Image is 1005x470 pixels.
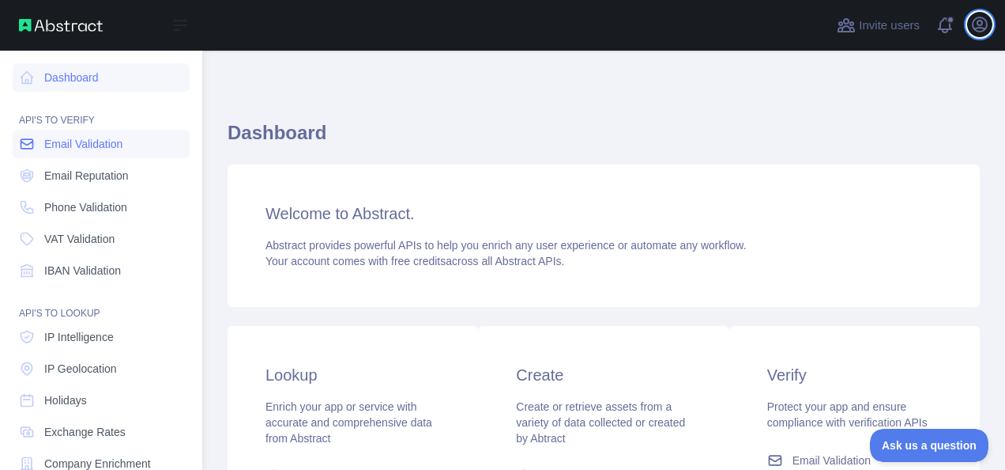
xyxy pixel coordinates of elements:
[870,429,989,462] iframe: Toggle Customer Support
[265,239,747,252] span: Abstract provides powerful APIs to help you enrich any user experience or automate any workflow.
[13,63,190,92] a: Dashboard
[265,364,440,386] h3: Lookup
[767,364,942,386] h3: Verify
[265,203,942,225] h3: Welcome to Abstract.
[265,255,564,267] span: Your account comes with across all Abstract APIs.
[44,361,117,377] span: IP Geolocation
[834,13,923,38] button: Invite users
[44,424,126,440] span: Exchange Rates
[13,161,190,190] a: Email Reputation
[767,400,928,429] span: Protect your app and ensure compliance with verification APIs
[792,453,871,468] span: Email Validation
[859,17,920,35] span: Invite users
[44,263,121,279] span: IBAN Validation
[13,354,190,383] a: IP Geolocation
[13,288,190,320] div: API'S TO LOOKUP
[44,392,87,408] span: Holidays
[44,136,122,152] span: Email Validation
[228,120,980,158] h1: Dashboard
[13,386,190,415] a: Holidays
[44,329,114,345] span: IP Intelligence
[44,231,115,247] span: VAT Validation
[13,418,190,446] a: Exchange Rates
[13,323,190,351] a: IP Intelligence
[516,400,685,445] span: Create or retrieve assets from a variety of data collected or created by Abtract
[13,130,190,158] a: Email Validation
[13,95,190,127] div: API'S TO VERIFY
[44,168,129,184] span: Email Reputation
[44,199,127,215] span: Phone Validation
[265,400,432,445] span: Enrich your app or service with accurate and comprehensive data from Abstract
[13,193,190,222] a: Phone Validation
[13,256,190,285] a: IBAN Validation
[516,364,691,386] h3: Create
[13,225,190,253] a: VAT Validation
[391,255,446,267] span: free credits
[19,19,103,32] img: Abstract API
